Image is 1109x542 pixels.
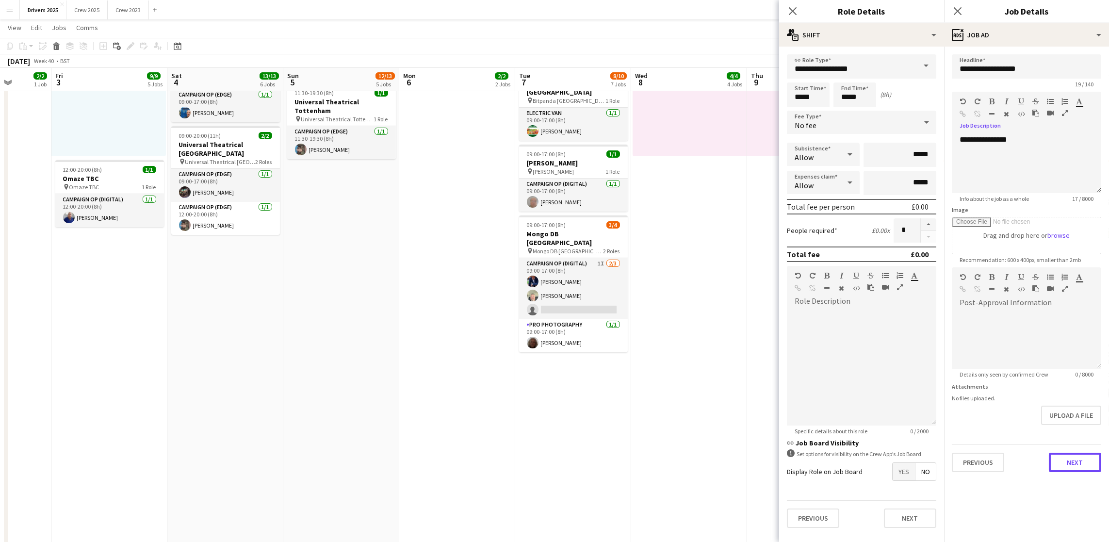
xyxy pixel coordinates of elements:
[286,77,299,88] span: 5
[1076,273,1083,281] button: Text Color
[48,21,70,34] a: Jobs
[27,21,46,34] a: Edit
[1061,273,1068,281] button: Ordered List
[147,72,161,80] span: 9/9
[1018,110,1025,118] button: HTML Code
[72,21,102,34] a: Comms
[787,202,855,212] div: Total fee per person
[1003,285,1010,293] button: Clear Formatting
[921,218,936,231] button: Increase
[795,181,814,190] span: Allow
[55,194,164,227] app-card-role: Campaign Op (Digital)1/112:00-20:00 (8h)[PERSON_NAME]
[185,158,256,165] span: Universal Theatrical [GEOGRAPHIC_DATA]
[519,258,628,319] app-card-role: Campaign Op (Digital)1I2/309:00-17:00 (8h)[PERSON_NAME][PERSON_NAME]
[301,115,374,123] span: Universal Theatrical Tottenham
[952,453,1004,472] button: Previous
[143,166,156,173] span: 1/1
[108,0,149,19] button: Crew 2023
[519,145,628,212] app-job-card: 09:00-17:00 (8h)1/1[PERSON_NAME] [PERSON_NAME]1 RoleCampaign Op (Digital)1/109:00-17:00 (8h)[PERS...
[171,126,280,235] app-job-card: 09:00-20:00 (11h)2/2Universal Theatrical [GEOGRAPHIC_DATA] Universal Theatrical [GEOGRAPHIC_DATA]...
[76,23,98,32] span: Comms
[533,247,603,255] span: Mongo DB [GEOGRAPHIC_DATA]
[610,72,627,80] span: 8/10
[1047,98,1054,105] button: Unordered List
[1032,285,1039,293] button: Paste as plain text
[915,463,936,480] span: No
[960,273,966,281] button: Undo
[31,23,42,32] span: Edit
[787,226,837,235] label: People required
[853,272,860,279] button: Underline
[974,273,981,281] button: Redo
[55,71,63,80] span: Fri
[872,226,890,235] div: £0.00 x
[824,284,831,292] button: Horizontal Line
[989,110,995,118] button: Horizontal Line
[867,283,874,291] button: Paste as plain text
[944,23,1109,47] div: Job Ad
[1047,273,1054,281] button: Unordered List
[34,81,47,88] div: 1 Job
[403,71,416,80] span: Mon
[63,166,102,173] span: 12:00-20:00 (8h)
[1018,285,1025,293] button: HTML Code
[809,272,816,279] button: Redo
[1076,98,1083,105] button: Text Color
[1049,453,1101,472] button: Next
[1064,195,1101,202] span: 17 / 8000
[1018,273,1025,281] button: Underline
[1047,109,1054,117] button: Insert video
[519,179,628,212] app-card-role: Campaign Op (Digital)1/109:00-17:00 (8h)[PERSON_NAME]
[787,249,820,259] div: Total fee
[779,5,944,17] h3: Role Details
[527,221,566,229] span: 09:00-17:00 (8h)
[635,71,648,80] span: Wed
[519,230,628,247] h3: Mongo DB [GEOGRAPHIC_DATA]
[495,72,508,80] span: 2/2
[893,463,915,480] span: Yes
[1003,110,1010,118] button: Clear Formatting
[882,272,889,279] button: Unordered List
[880,90,891,99] div: (8h)
[1003,98,1010,105] button: Italic
[32,57,56,65] span: Week 40
[55,160,164,227] div: 12:00-20:00 (8h)1/1Omaze TBC Omaze TBC1 RoleCampaign Op (Digital)1/112:00-20:00 (8h)[PERSON_NAME]
[66,0,108,19] button: Crew 2025
[1061,109,1068,117] button: Fullscreen
[60,57,70,65] div: BST
[519,215,628,352] app-job-card: 09:00-17:00 (8h)3/4Mongo DB [GEOGRAPHIC_DATA] Mongo DB [GEOGRAPHIC_DATA]2 RolesCampaign Op (Digit...
[402,77,416,88] span: 6
[960,98,966,105] button: Undo
[1018,98,1025,105] button: Underline
[974,98,981,105] button: Redo
[787,449,936,459] div: Set options for visibility on the Crew App’s Job Board
[1041,406,1101,425] button: Upload a file
[33,72,47,80] span: 2/2
[20,0,66,19] button: Drivers 2025
[376,81,394,88] div: 5 Jobs
[519,71,530,80] span: Tue
[52,23,66,32] span: Jobs
[1032,98,1039,105] button: Strikethrough
[952,195,1037,202] span: Info about the job as a whole
[952,383,988,390] label: Attachments
[727,72,740,80] span: 4/4
[171,89,280,122] app-card-role: Campaign Op (Edge)1/109:00-17:00 (8h)[PERSON_NAME]
[867,272,874,279] button: Strikethrough
[287,71,299,80] span: Sun
[989,273,995,281] button: Bold
[606,221,620,229] span: 3/4
[527,150,566,158] span: 09:00-17:00 (8h)
[989,285,995,293] button: Horizontal Line
[170,77,182,88] span: 4
[1032,273,1039,281] button: Strikethrough
[287,126,396,159] app-card-role: Campaign Op (Edge)1/111:30-19:30 (8h)[PERSON_NAME]
[944,5,1109,17] h3: Job Details
[1003,273,1010,281] button: Italic
[989,98,995,105] button: Bold
[606,97,620,104] span: 1 Role
[519,159,628,167] h3: [PERSON_NAME]
[533,168,574,175] span: [PERSON_NAME]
